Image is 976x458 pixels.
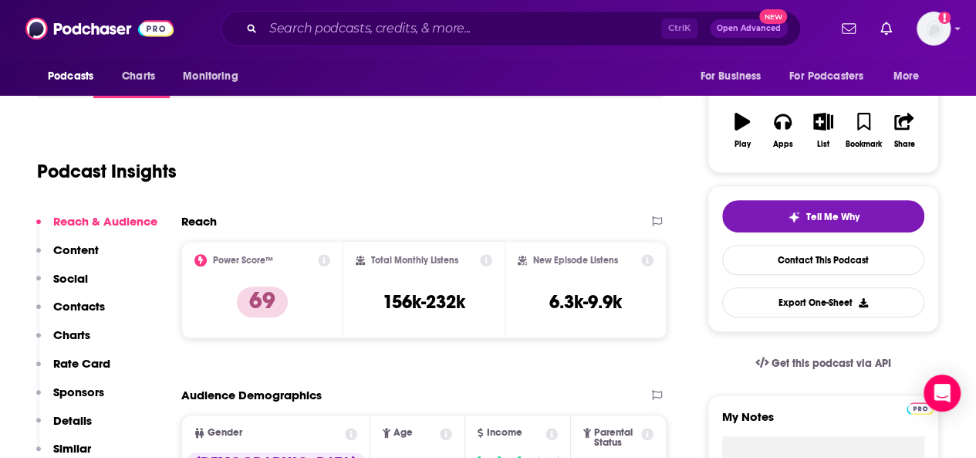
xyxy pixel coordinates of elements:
button: Charts [36,327,90,356]
div: Share [893,140,914,149]
span: Ctrl K [661,19,697,39]
h1: Podcast Insights [37,160,177,183]
span: Get this podcast via API [772,357,891,370]
p: 69 [237,287,288,317]
button: Share [884,103,924,158]
button: Content [36,243,99,271]
button: open menu [172,62,258,91]
img: tell me why sparkle [788,211,800,223]
h2: New Episode Listens [533,255,618,266]
a: Contact This Podcast [722,245,924,275]
button: Details [36,413,92,442]
button: open menu [689,62,780,91]
h2: Reach [181,214,217,229]
h2: Audience Demographics [181,388,322,402]
p: Charts [53,327,90,342]
span: Tell Me Why [806,211,859,223]
div: Open Intercom Messenger [924,375,961,412]
div: Play [735,140,751,149]
h2: Total Monthly Listens [371,255,458,266]
div: Apps [773,140,793,149]
span: Open Advanced [717,25,781,32]
div: List [817,140,829,149]
img: Podchaser - Follow, Share and Rate Podcasts [25,14,174,43]
svg: Add a profile image [938,12,951,24]
p: Social [53,271,88,286]
span: Age [393,428,413,438]
span: Charts [122,66,155,87]
p: Similar [53,441,91,456]
img: User Profile [917,12,951,46]
span: Parental Status [594,428,638,448]
a: Show notifications dropdown [836,15,862,42]
button: Social [36,271,88,300]
p: Rate Card [53,356,110,371]
button: Reach & Audience [36,214,157,243]
span: Income [486,428,522,438]
a: Pro website [907,400,934,415]
p: Details [53,413,92,428]
a: Get this podcast via API [743,344,903,382]
div: Search podcasts, credits, & more... [221,11,801,46]
span: Gender [208,428,242,438]
button: List [803,103,843,158]
button: Contacts [36,299,105,327]
button: open menu [779,62,886,91]
button: open menu [37,62,113,91]
button: tell me why sparkleTell Me Why [722,200,924,232]
button: Open AdvancedNew [710,19,788,38]
button: Show profile menu [917,12,951,46]
button: Export One-Sheet [722,287,924,317]
button: Sponsors [36,385,104,413]
p: Reach & Audience [53,214,157,229]
button: Play [722,103,762,158]
h3: 156k-232k [383,290,465,314]
div: Bookmark [846,140,882,149]
label: My Notes [722,409,924,436]
button: Bookmark [843,103,883,158]
span: For Podcasters [789,66,863,87]
span: For Business [700,66,761,87]
span: Logged in as mmullin [917,12,951,46]
img: Podchaser Pro [907,402,934,415]
a: Charts [112,62,164,91]
span: More [893,66,920,87]
h3: 6.3k-9.9k [549,290,622,314]
p: Sponsors [53,385,104,399]
input: Search podcasts, credits, & more... [263,16,661,41]
span: Monitoring [183,66,238,87]
button: open menu [883,62,939,91]
button: Apps [762,103,802,158]
span: New [759,9,787,24]
span: Podcasts [48,66,93,87]
p: Contacts [53,299,105,314]
a: Show notifications dropdown [874,15,898,42]
h2: Power Score™ [213,255,273,266]
button: Rate Card [36,356,110,385]
p: Content [53,243,99,257]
